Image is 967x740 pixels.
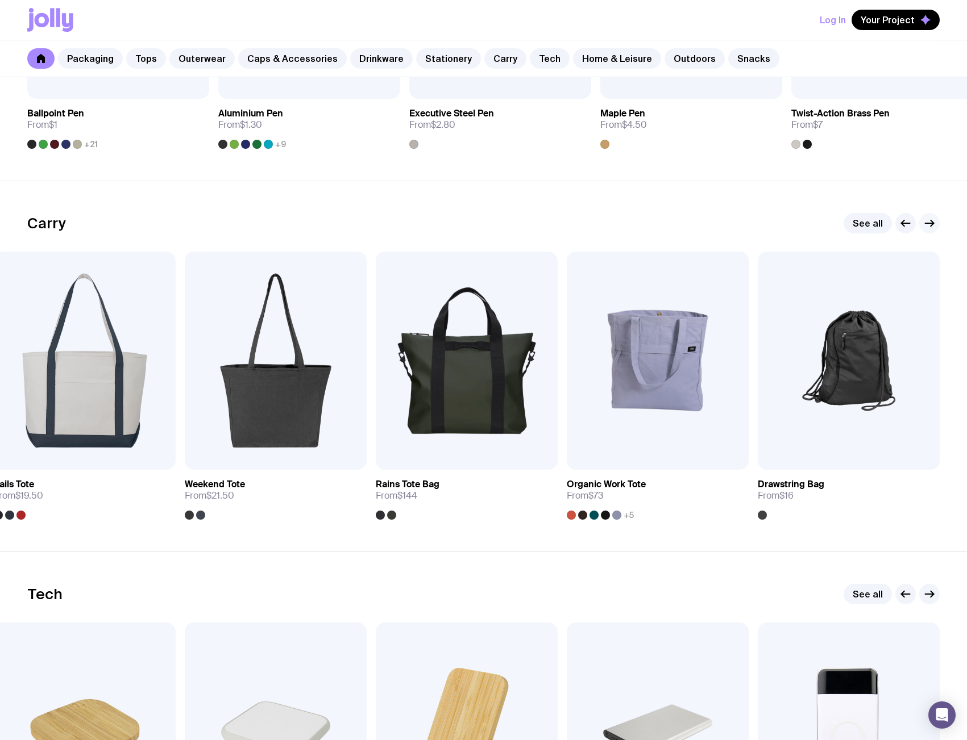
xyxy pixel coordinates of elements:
[573,48,661,69] a: Home & Leisure
[779,490,794,501] span: $16
[844,213,892,233] a: See all
[49,119,57,131] span: $1
[409,119,455,131] span: From
[126,48,166,69] a: Tops
[15,490,43,501] span: $19.50
[431,119,455,131] span: $2.80
[275,140,286,149] span: +9
[238,48,347,69] a: Caps & Accessories
[813,119,823,131] span: $7
[27,215,66,232] h2: Carry
[27,108,84,119] h3: Ballpoint Pen
[376,490,417,501] span: From
[350,48,413,69] a: Drinkware
[530,48,570,69] a: Tech
[58,48,123,69] a: Packaging
[218,108,283,119] h3: Aluminium Pen
[376,470,558,520] a: Rains Tote BagFrom$144
[397,490,417,501] span: $144
[416,48,481,69] a: Stationery
[185,490,234,501] span: From
[169,48,235,69] a: Outerwear
[588,490,603,501] span: $73
[820,10,846,30] button: Log In
[206,490,234,501] span: $21.50
[376,479,439,490] h3: Rains Tote Bag
[567,470,749,520] a: Organic Work ToteFrom$73+5
[758,470,940,520] a: Drawstring BagFrom$16
[861,14,915,26] span: Your Project
[600,108,645,119] h3: Maple Pen
[409,108,494,119] h3: Executive Steel Pen
[218,99,400,149] a: Aluminium PenFrom$1.30+9
[728,48,779,69] a: Snacks
[852,10,940,30] button: Your Project
[928,701,956,729] div: Open Intercom Messenger
[791,108,890,119] h3: Twist-Action Brass Pen
[758,479,824,490] h3: Drawstring Bag
[240,119,262,131] span: $1.30
[622,119,647,131] span: $4.50
[185,479,245,490] h3: Weekend Tote
[665,48,725,69] a: Outdoors
[484,48,526,69] a: Carry
[600,119,647,131] span: From
[758,490,794,501] span: From
[844,584,892,604] a: See all
[791,119,823,131] span: From
[567,479,646,490] h3: Organic Work Tote
[600,99,782,149] a: Maple PenFrom$4.50
[27,99,209,149] a: Ballpoint PenFrom$1+21
[567,490,603,501] span: From
[27,119,57,131] span: From
[624,511,634,520] span: +5
[185,470,367,520] a: Weekend ToteFrom$21.50
[27,586,63,603] h2: Tech
[84,140,98,149] span: +21
[409,99,591,149] a: Executive Steel PenFrom$2.80
[218,119,262,131] span: From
